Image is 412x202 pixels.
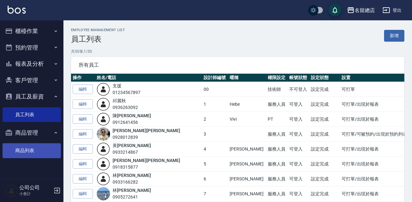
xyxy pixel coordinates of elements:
[5,184,18,197] img: Person
[202,112,228,127] td: 2
[309,127,340,142] td: 設定完成
[288,112,309,127] td: 可登入
[228,157,266,172] td: [PERSON_NAME]
[113,89,140,96] div: 01234567897
[288,74,309,82] th: 帳號狀態
[228,97,266,112] td: Hebe
[73,144,93,154] a: 編輯
[113,188,151,193] a: 林[PERSON_NAME]
[266,112,288,127] td: PT
[3,125,61,141] button: 商品管理
[355,6,375,14] div: 名留總店
[266,127,288,142] td: 服務人員
[113,194,151,200] div: 0905272641
[113,98,126,103] a: 邱麗秋
[228,142,266,157] td: [PERSON_NAME]
[97,187,110,200] img: avatar.jpeg
[113,179,151,185] div: 0933166282
[71,49,404,54] p: 共 50 筆, 1 / 50
[113,164,180,171] div: 0918315877
[113,158,180,163] a: [PERSON_NAME][PERSON_NAME]
[97,127,110,141] img: avatar.jpeg
[202,97,228,112] td: 1
[344,4,377,17] button: 名留總店
[202,172,228,186] td: 6
[19,185,52,191] h5: 公司公司
[3,107,61,122] a: 員工列表
[113,134,180,141] div: 0928012839
[266,82,288,97] td: 技術師
[3,56,61,72] button: 報表及分析
[71,28,125,32] h2: Employee Management List
[3,88,61,105] button: 員工及薪資
[97,112,110,126] img: user-login-man-human-body-mobile-person-512.png
[3,39,61,56] button: 預約管理
[71,35,125,44] h3: 員工列表
[380,4,404,16] button: 登出
[97,83,110,96] img: user-login-man-human-body-mobile-person-512.png
[288,127,309,142] td: 可登入
[202,82,228,97] td: 00
[73,114,93,124] a: 編輯
[113,113,151,118] a: 陳[PERSON_NAME]
[3,23,61,39] button: 櫃檯作業
[8,6,26,14] img: Logo
[202,157,228,172] td: 5
[202,186,228,201] td: 7
[309,142,340,157] td: 設定完成
[113,119,151,126] div: 0912641456
[384,30,404,42] a: 新增
[113,143,151,148] a: 黃[PERSON_NAME]
[266,157,288,172] td: 服務人員
[309,82,340,97] td: 設定完成
[309,157,340,172] td: 設定完成
[73,84,93,94] a: 編輯
[266,97,288,112] td: 服務人員
[288,186,309,201] td: 可登入
[95,74,202,82] th: 姓名/電話
[113,83,121,88] a: 支援
[113,104,138,111] div: 0936263092
[97,142,110,156] img: user-login-man-human-body-mobile-person-512.png
[19,191,52,197] p: 小會計
[202,142,228,157] td: 4
[73,189,93,199] a: 編輯
[228,186,266,201] td: [PERSON_NAME]
[329,4,341,17] button: save
[73,99,93,109] a: 編輯
[71,74,95,82] th: 操作
[202,127,228,142] td: 3
[113,173,151,178] a: 林[PERSON_NAME]
[73,159,93,169] a: 編輯
[266,186,288,201] td: 服務人員
[228,112,266,127] td: Vivi
[309,97,340,112] td: 設定完成
[228,172,266,186] td: [PERSON_NAME]
[3,72,61,89] button: 客戶管理
[288,82,309,97] td: 不可登入
[113,128,180,133] a: [PERSON_NAME][PERSON_NAME]
[97,98,110,111] img: user-login-man-human-body-mobile-person-512.png
[202,74,228,82] th: 設計師編號
[288,142,309,157] td: 可登入
[288,157,309,172] td: 可登入
[309,172,340,186] td: 設定完成
[97,157,110,171] img: user-login-man-human-body-mobile-person-512.png
[228,74,266,82] th: 暱稱
[113,149,151,156] div: 0933214867
[3,143,61,158] a: 商品列表
[266,142,288,157] td: 服務人員
[309,112,340,127] td: 設定完成
[309,186,340,201] td: 設定完成
[97,172,110,185] img: user-login-man-human-body-mobile-person-512.png
[288,172,309,186] td: 可登入
[73,129,93,139] a: 編輯
[288,97,309,112] td: 可登入
[79,62,397,68] span: 所有員工
[309,74,340,82] th: 設定狀態
[266,74,288,82] th: 權限設定
[73,174,93,184] a: 編輯
[266,172,288,186] td: 服務人員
